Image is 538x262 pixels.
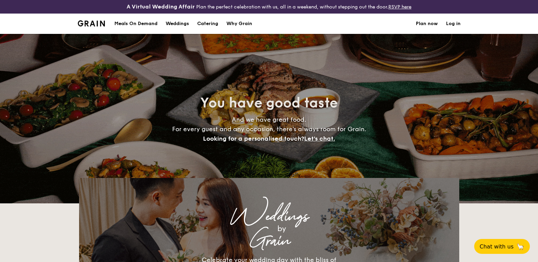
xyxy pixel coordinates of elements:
[304,135,335,142] span: Let's chat.
[162,14,193,34] a: Weddings
[110,14,162,34] a: Meals On Demand
[200,95,338,111] span: You have good taste
[127,3,195,11] h4: A Virtual Wedding Affair
[480,243,514,250] span: Chat with us
[166,14,189,34] div: Weddings
[226,14,252,34] div: Why Grain
[203,135,304,142] span: Looking for a personalised touch?
[474,239,530,254] button: Chat with us🦙
[446,14,461,34] a: Log in
[222,14,256,34] a: Why Grain
[388,4,411,10] a: RSVP here
[78,20,105,26] img: Grain
[139,210,400,223] div: Weddings
[139,235,400,247] div: Grain
[90,3,448,11] div: Plan the perfect celebration with us, all in a weekend, without stepping out the door.
[114,14,157,34] div: Meals On Demand
[193,14,222,34] a: Catering
[416,14,438,34] a: Plan now
[79,172,459,178] div: Loading menus magically...
[516,243,524,250] span: 🦙
[78,20,105,26] a: Logotype
[197,14,218,34] h1: Catering
[172,116,366,142] span: And we have great food. For every guest and any occasion, there’s always room for Grain.
[164,223,400,235] div: by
